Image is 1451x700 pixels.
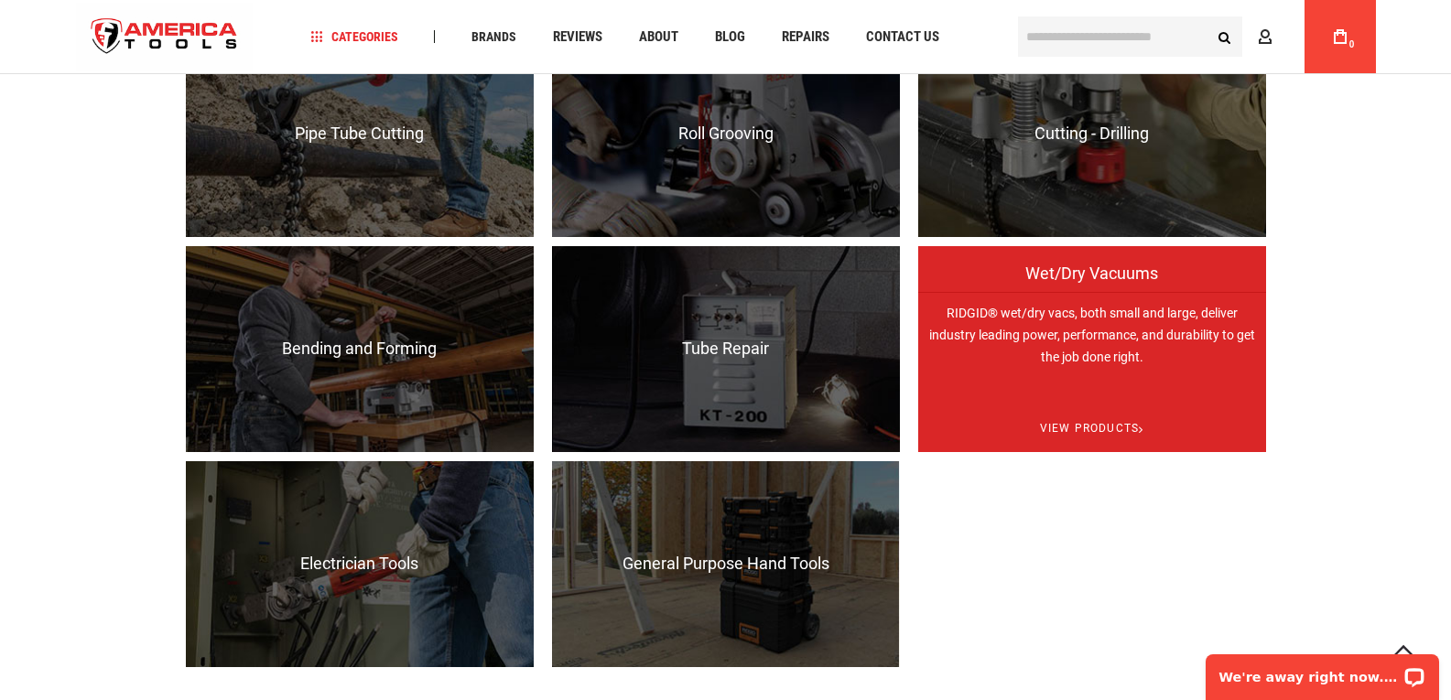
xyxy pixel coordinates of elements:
[552,461,900,667] a: General Purpose Hand Tools
[553,30,602,44] span: Reviews
[858,25,947,49] a: Contact Us
[1194,642,1451,700] iframe: LiveChat chat widget
[918,246,1266,452] a: Wet/Dry Vacuums RIDGID® wet/dry vacs, both small and large, deliver industry leading power, perfo...
[302,25,406,49] a: Categories
[1349,39,1355,49] span: 0
[774,25,838,49] a: Repairs
[552,124,900,143] span: Roll Grooving
[918,292,1266,498] p: RIDGID® wet/dry vacs, both small and large, deliver industry leading power, performance, and dura...
[918,264,1266,301] span: Wet/Dry Vacuums
[76,3,254,71] a: store logo
[639,30,678,44] span: About
[552,31,900,237] a: Roll Grooving
[186,555,534,573] span: Electrician Tools
[310,30,398,43] span: Categories
[1207,19,1242,54] button: Search
[918,405,1266,452] span: View Products
[866,30,939,44] span: Contact Us
[552,339,900,358] span: Tube Repair
[707,25,753,49] a: Blog
[186,124,534,143] span: Pipe Tube Cutting
[552,555,900,573] span: General Purpose Hand Tools
[545,25,611,49] a: Reviews
[918,124,1266,143] span: Cutting - Drilling
[186,31,534,237] a: Pipe Tube Cutting
[471,30,516,43] span: Brands
[186,339,534,358] span: Bending and Forming
[186,246,534,452] a: Bending and Forming
[715,30,745,44] span: Blog
[552,246,900,452] a: Tube Repair
[186,461,534,667] a: Electrician Tools
[76,3,254,71] img: America Tools
[463,25,525,49] a: Brands
[918,31,1266,237] a: Cutting - Drilling
[631,25,687,49] a: About
[782,30,829,44] span: Repairs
